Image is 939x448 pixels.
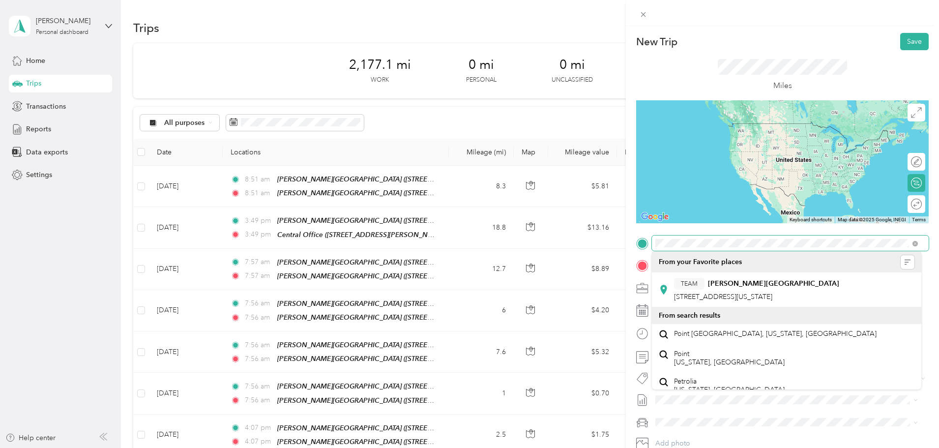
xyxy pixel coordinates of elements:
p: Miles [773,80,792,92]
a: Open this area in Google Maps (opens a new window) [639,210,671,223]
span: Petrolia [US_STATE], [GEOGRAPHIC_DATA] [674,377,785,394]
button: TEAM [674,278,704,290]
img: Google [639,210,671,223]
button: Keyboard shortcuts [790,216,832,223]
span: [STREET_ADDRESS][US_STATE] [674,293,772,301]
span: Point [GEOGRAPHIC_DATA], [US_STATE], [GEOGRAPHIC_DATA] [674,329,877,338]
span: TEAM [681,279,698,288]
span: Map data ©2025 Google, INEGI [838,217,906,222]
button: Save [900,33,929,50]
span: From search results [659,311,720,320]
span: From your Favorite places [659,258,742,267]
strong: [PERSON_NAME][GEOGRAPHIC_DATA] [708,279,839,288]
p: New Trip [636,35,677,49]
iframe: Everlance-gr Chat Button Frame [884,393,939,448]
span: Point [US_STATE], [GEOGRAPHIC_DATA] [674,350,785,367]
